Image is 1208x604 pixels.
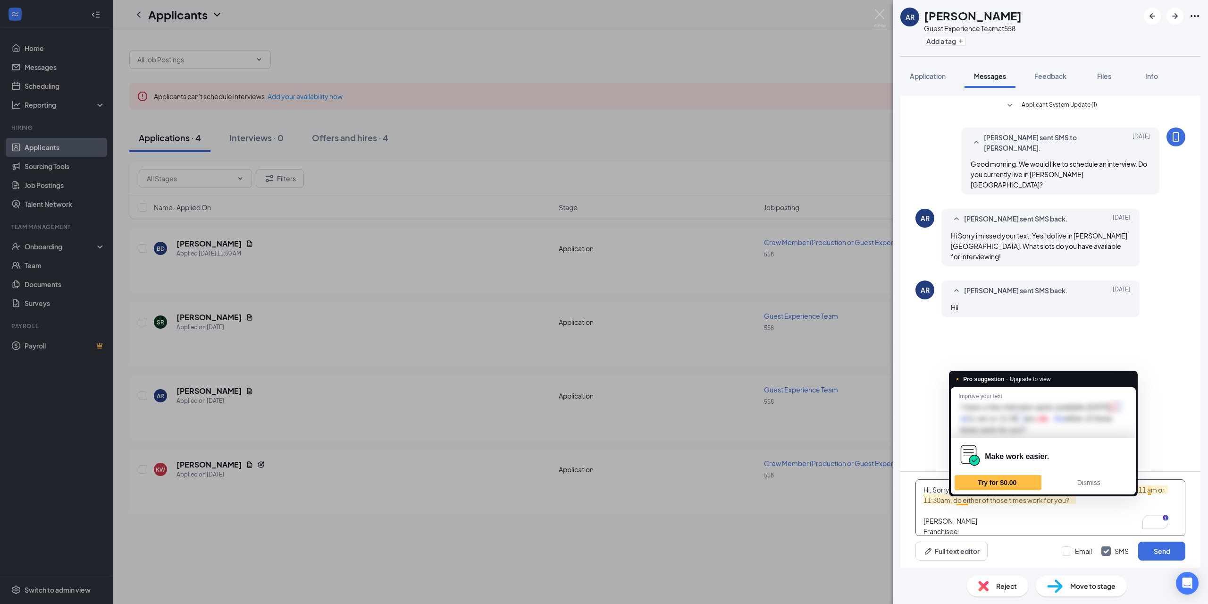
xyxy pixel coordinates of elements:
[964,213,1068,225] span: [PERSON_NAME] sent SMS back.
[951,303,958,312] span: Hii
[958,38,964,44] svg: Plus
[1144,8,1161,25] button: ArrowLeftNew
[984,132,1107,153] span: [PERSON_NAME] sent SMS to [PERSON_NAME].
[1004,100,1015,111] svg: SmallChevronDown
[971,160,1147,189] span: Good morning. We would like to schedule an interview. Do you currently live in [PERSON_NAME][GEOG...
[915,479,1185,536] textarea: To enrich screen reader interactions, please activate Accessibility in Grammarly extension settings
[971,137,982,148] svg: SmallChevronUp
[951,231,1127,261] span: Hi Sorry i missed your text. Yes i do live in [PERSON_NAME][GEOGRAPHIC_DATA]. What slots do you h...
[1097,72,1111,80] span: Files
[915,542,988,561] button: Full text editorPen
[910,72,946,80] span: Application
[964,285,1068,297] span: [PERSON_NAME] sent SMS back.
[1169,10,1181,22] svg: ArrowRight
[1113,213,1130,225] span: [DATE]
[1004,100,1097,111] button: SmallChevronDownApplicant System Update (1)
[1022,100,1097,111] span: Applicant System Update (1)
[1166,8,1183,25] button: ArrowRight
[951,213,962,225] svg: SmallChevronUp
[924,36,966,46] button: PlusAdd a tag
[1070,581,1116,591] span: Move to stage
[1170,131,1182,143] svg: MobileSms
[1147,10,1158,22] svg: ArrowLeftNew
[1145,72,1158,80] span: Info
[1113,285,1130,297] span: [DATE]
[923,546,933,556] svg: Pen
[924,8,1022,24] h1: [PERSON_NAME]
[906,12,914,22] div: AR
[974,72,1006,80] span: Messages
[1138,542,1185,561] button: Send
[1034,72,1066,80] span: Feedback
[1189,10,1200,22] svg: Ellipses
[1132,132,1150,153] span: [DATE]
[921,213,930,223] div: AR
[951,285,962,297] svg: SmallChevronUp
[996,581,1017,591] span: Reject
[921,285,930,295] div: AR
[924,24,1022,33] div: Guest Experience Team at 558
[1176,572,1199,595] div: Open Intercom Messenger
